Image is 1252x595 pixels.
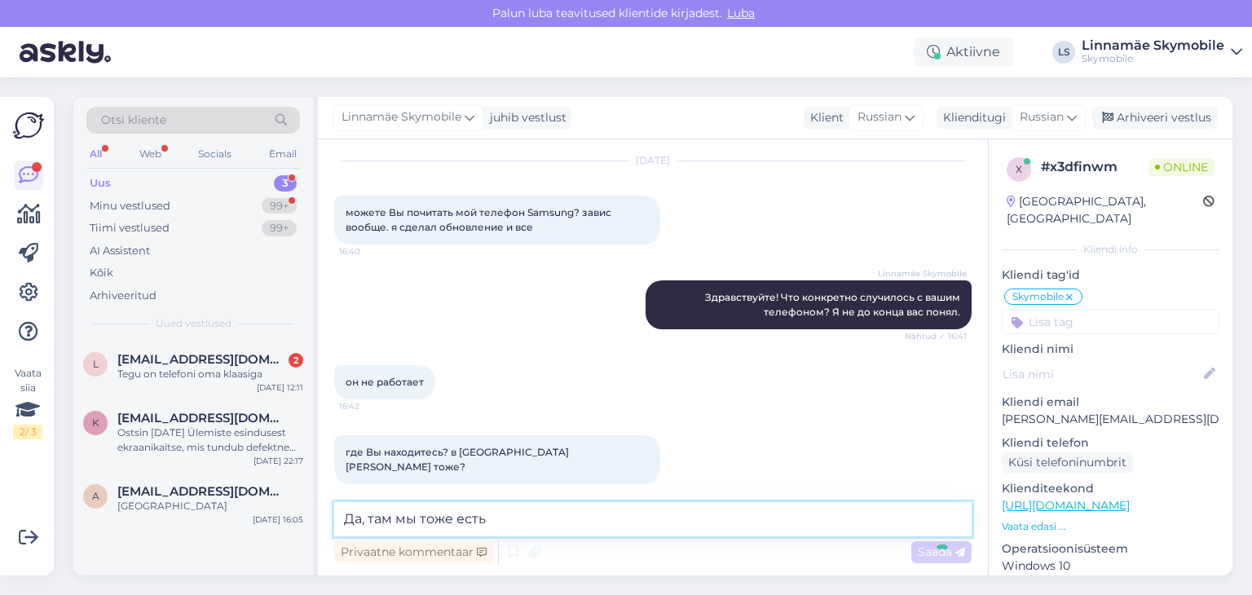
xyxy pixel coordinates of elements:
[86,143,105,165] div: All
[1016,163,1022,175] span: x
[1002,267,1219,284] p: Kliendi tag'id
[339,245,400,258] span: 16:40
[1082,52,1224,65] div: Skymobile
[257,381,303,394] div: [DATE] 12:11
[1041,157,1148,177] div: # x3dfinwm
[1002,411,1219,428] p: [PERSON_NAME][EMAIL_ADDRESS][DOMAIN_NAME]
[90,265,113,281] div: Kõik
[262,220,297,236] div: 99+
[1082,39,1224,52] div: Linnamäe Skymobile
[1020,108,1064,126] span: Russian
[346,376,424,388] span: он не работает
[117,411,287,425] span: karlroberttoome@gmail.com
[1002,341,1219,358] p: Kliendi nimi
[1003,365,1201,383] input: Lisa nimi
[1002,434,1219,452] p: Kliendi telefon
[117,352,287,367] span: liliankiik@gmail.com
[1002,242,1219,257] div: Kliendi info
[253,513,303,526] div: [DATE] 16:05
[195,143,235,165] div: Socials
[914,37,1013,67] div: Aktiivne
[92,416,99,429] span: k
[1012,292,1064,302] span: Skymobile
[117,499,303,513] div: [GEOGRAPHIC_DATA]
[93,358,99,370] span: l
[101,112,166,129] span: Otsi kliente
[1092,107,1218,129] div: Arhiveeri vestlus
[937,109,1006,126] div: Klienditugi
[13,110,44,141] img: Askly Logo
[1052,41,1075,64] div: LS
[339,485,400,497] span: 16:51
[90,220,170,236] div: Tiimi vestlused
[1002,310,1219,334] input: Lisa tag
[92,490,99,502] span: a
[13,366,42,439] div: Vaata siia
[274,175,297,192] div: 3
[339,400,400,412] span: 16:42
[13,425,42,439] div: 2 / 3
[1002,558,1219,575] p: Windows 10
[1002,498,1130,513] a: [URL][DOMAIN_NAME]
[1002,452,1133,474] div: Küsi telefoninumbrit
[905,330,967,342] span: Nähtud ✓ 16:41
[342,108,461,126] span: Linnamäe Skymobile
[1002,519,1219,534] p: Vaata edasi ...
[1002,394,1219,411] p: Kliendi email
[266,143,300,165] div: Email
[346,446,569,473] span: где Вы находитесь? в [GEOGRAPHIC_DATA][PERSON_NAME] тоже?
[253,455,303,467] div: [DATE] 22:17
[722,6,760,20] span: Luba
[90,175,111,192] div: Uus
[117,484,287,499] span: agosoots1@gmail.com
[117,425,303,455] div: Ostsin [DATE] Ülemiste esindusest ekraanikaitse, mis tundub defektne [PERSON_NAME] ta ekraanile. ...
[90,288,156,304] div: Arhiveeritud
[857,108,902,126] span: Russian
[1007,193,1203,227] div: [GEOGRAPHIC_DATA], [GEOGRAPHIC_DATA]
[1082,39,1242,65] a: Linnamäe SkymobileSkymobile
[156,316,231,331] span: Uued vestlused
[289,353,303,368] div: 2
[1002,480,1219,497] p: Klienditeekond
[804,109,844,126] div: Klient
[117,367,303,381] div: Tegu on telefoni oma klaasiga
[483,109,566,126] div: juhib vestlust
[346,206,614,233] span: можете Вы почитать мой телефон Samsung? завис вообще. я сделал обновление и все
[334,153,972,168] div: [DATE]
[90,243,150,259] div: AI Assistent
[1002,540,1219,558] p: Operatsioonisüsteem
[262,198,297,214] div: 99+
[90,198,170,214] div: Minu vestlused
[136,143,165,165] div: Web
[705,291,963,318] span: Здравствуйте! Что конкретно случилось с вашим телефоном? Я не до конца вас понял.
[878,267,967,280] span: Linnamäe Skymobile
[1148,158,1215,176] span: Online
